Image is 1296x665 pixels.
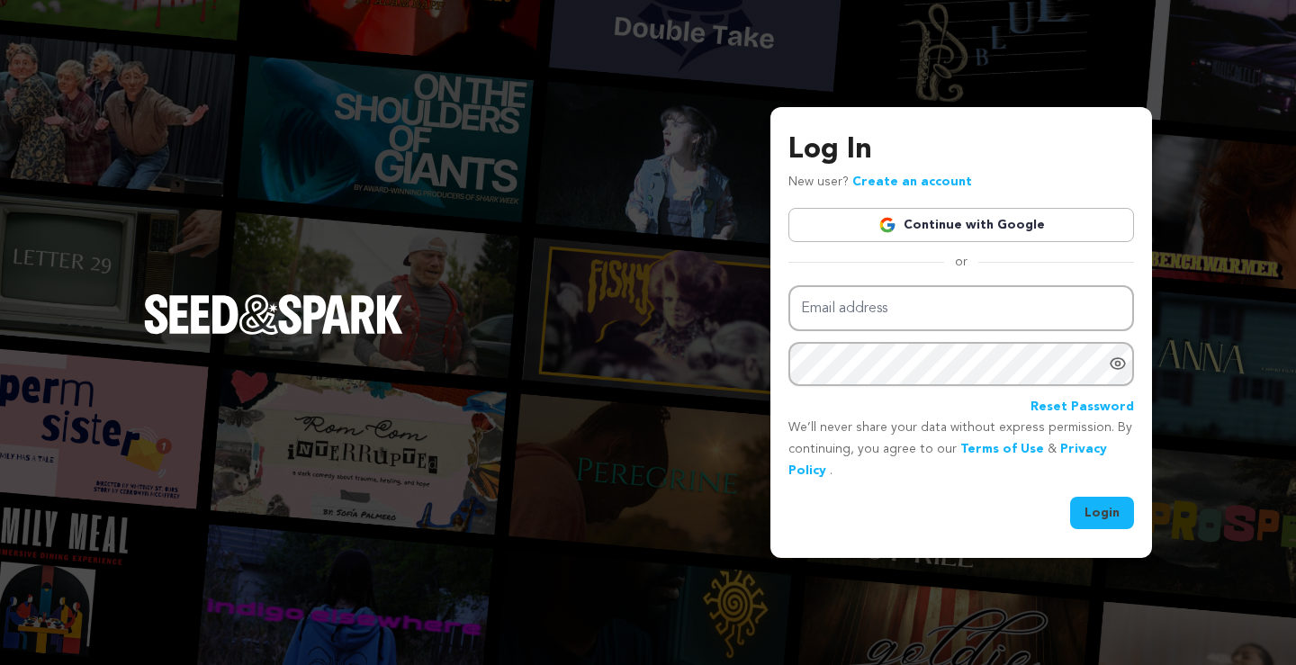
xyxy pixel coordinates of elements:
span: or [944,253,978,271]
a: Seed&Spark Homepage [144,294,403,370]
img: Seed&Spark Logo [144,294,403,334]
a: Terms of Use [960,443,1044,455]
h3: Log In [788,129,1134,172]
a: Privacy Policy [788,443,1107,477]
a: Create an account [852,175,972,188]
a: Show password as plain text. Warning: this will display your password on the screen. [1109,355,1127,373]
input: Email address [788,285,1134,331]
button: Login [1070,497,1134,529]
p: We’ll never share your data without express permission. By continuing, you agree to our & . [788,418,1134,481]
p: New user? [788,172,972,193]
img: Google logo [878,216,896,234]
a: Continue with Google [788,208,1134,242]
a: Reset Password [1030,397,1134,418]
